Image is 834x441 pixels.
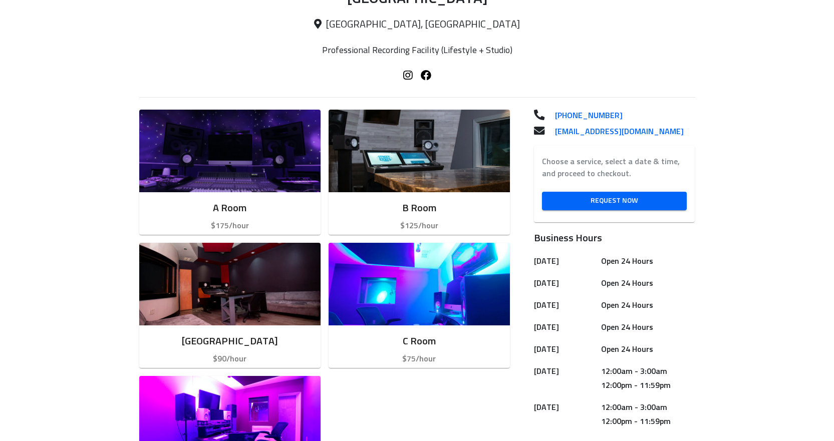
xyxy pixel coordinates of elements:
h6: Open 24 Hours [601,276,691,290]
span: Request Now [550,195,679,207]
h6: 12:00am - 3:00am [601,364,691,378]
h6: [DATE] [534,364,597,378]
button: C Room$75/hour [329,243,510,368]
h6: [DATE] [534,298,597,312]
h6: 12:00pm - 11:59pm [601,378,691,392]
img: Room image [139,110,321,192]
label: Choose a service, select a date & time, and proceed to checkout. [542,156,687,180]
p: Professional Recording Facility (Lifestyle + Studio) [278,45,556,56]
p: $90/hour [147,353,313,365]
p: $125/hour [337,220,502,232]
h6: [DATE] [534,254,597,268]
p: $75/hour [337,353,502,365]
img: Room image [139,243,321,325]
h6: [GEOGRAPHIC_DATA] [147,333,313,349]
h6: B Room [337,200,502,216]
img: Room image [329,110,510,192]
a: [PHONE_NUMBER] [547,110,695,122]
h6: 12:00am - 3:00am [601,400,691,414]
h6: [DATE] [534,342,597,356]
h6: Business Hours [534,230,695,246]
h6: C Room [337,333,502,349]
h6: Open 24 Hours [601,254,691,268]
h6: Open 24 Hours [601,342,691,356]
h6: [DATE] [534,276,597,290]
button: B Room$125/hour [329,110,510,235]
h6: Open 24 Hours [601,320,691,334]
button: [GEOGRAPHIC_DATA]$90/hour [139,243,321,368]
p: [GEOGRAPHIC_DATA], [GEOGRAPHIC_DATA] [139,19,695,31]
p: $175/hour [147,220,313,232]
h6: [DATE] [534,320,597,334]
h6: A Room [147,200,313,216]
a: Request Now [542,192,687,210]
h6: [DATE] [534,400,597,414]
h6: 12:00pm - 11:59pm [601,414,691,428]
h6: Open 24 Hours [601,298,691,312]
a: [EMAIL_ADDRESS][DOMAIN_NAME] [547,126,695,138]
img: Room image [329,243,510,325]
button: A Room$175/hour [139,110,321,235]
